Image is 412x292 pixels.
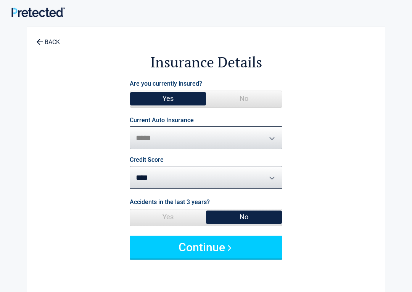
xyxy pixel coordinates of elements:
[130,91,206,106] span: Yes
[130,209,206,225] span: Yes
[35,32,61,45] a: BACK
[130,197,210,207] label: Accidents in the last 3 years?
[130,78,202,89] label: Are you currently insured?
[130,157,164,163] label: Credit Score
[69,53,343,72] h2: Insurance Details
[11,7,65,17] img: Main Logo
[206,91,282,106] span: No
[130,236,282,258] button: Continue
[206,209,282,225] span: No
[130,117,194,123] label: Current Auto Insurance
